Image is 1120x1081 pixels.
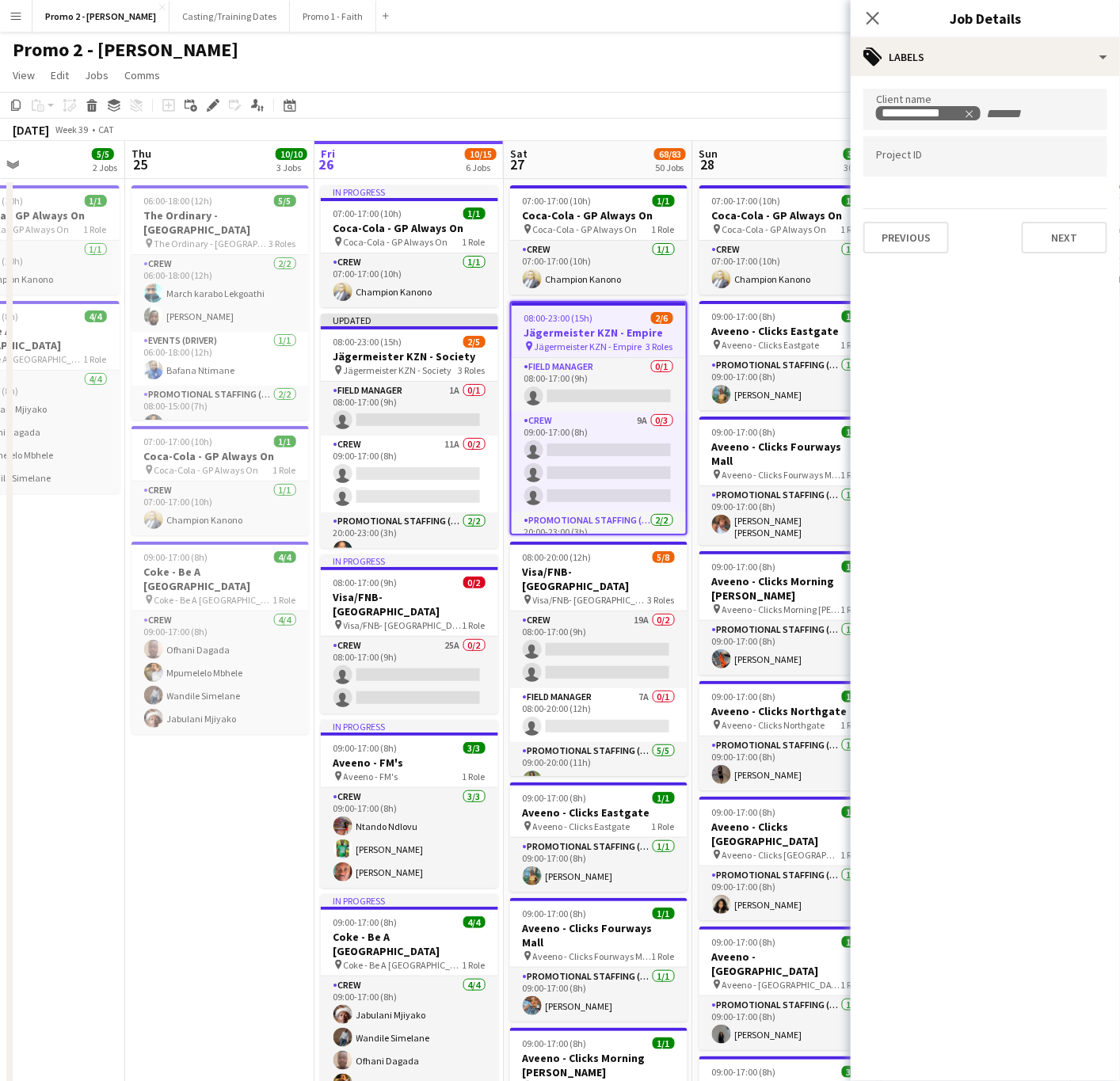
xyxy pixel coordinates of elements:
span: 2/6 [651,312,673,324]
span: 1 Role [841,339,864,351]
app-job-card: 09:00-17:00 (8h)1/1Aveeno - Clicks Eastgate Aveeno - Clicks Eastgate1 RolePromotional Staffing (B... [510,782,688,892]
span: 1 Role [463,619,486,631]
div: 07:00-17:00 (10h)1/1Coca-Cola - GP Always On Coca-Cola - GP Always On1 RoleCrew1/107:00-17:00 (10... [131,426,309,535]
app-job-card: 07:00-17:00 (10h)1/1Coca-Cola - GP Always On Coca-Cola - GP Always On1 RoleCrew1/107:00-17:00 (10... [510,185,688,295]
div: CAT [98,124,114,135]
span: 1 Role [652,223,675,235]
span: 07:00-17:00 (10h) [333,207,402,219]
div: In progress09:00-17:00 (8h)3/3Aveeno - FM's Aveeno - FM's1 RoleCrew3/309:00-17:00 (8h)Ntando Ndlo... [321,720,498,888]
div: 09:00-17:00 (8h)1/1Aveeno - Clicks [GEOGRAPHIC_DATA] Aveeno - Clicks [GEOGRAPHIC_DATA]1 RolePromo... [699,797,877,920]
span: 35/35 [844,148,875,160]
app-job-card: 07:00-17:00 (10h)1/1Coca-Cola - GP Always On Coca-Cola - GP Always On1 RoleCrew1/107:00-17:00 (10... [699,185,877,295]
span: 1/1 [842,691,864,702]
span: Edit [51,68,69,82]
span: Sat [510,147,528,161]
span: 2/5 [463,336,486,348]
span: Week 39 [52,124,92,135]
span: Thu [131,147,151,161]
app-card-role: Crew19A0/208:00-17:00 (9h) [510,611,688,688]
span: 3/3 [842,1066,864,1078]
div: 09:00-17:00 (8h)1/1Aveeno - Clicks Fourways Mall Aveeno - Clicks Fourways Mall1 RolePromotional S... [699,417,877,545]
app-card-role: Promotional Staffing (Brand Ambassadors)1/109:00-17:00 (8h)[PERSON_NAME] [699,866,877,920]
span: 09:00-17:00 (8h) [712,310,776,322]
div: 2 Jobs [93,162,117,173]
h3: Coke - Be A [GEOGRAPHIC_DATA] [321,930,498,958]
div: Updated [321,314,498,326]
div: 09:00-17:00 (8h)1/1Aveeno - Clicks Northgate Aveeno - Clicks Northgate1 RolePromotional Staffing ... [699,681,877,790]
span: 06:00-18:00 (12h) [144,195,213,207]
span: Visa/FNB- [GEOGRAPHIC_DATA] [533,594,648,606]
app-card-role: Crew4/409:00-17:00 (8h)Ofhani DagadaMpumelelo MbheleWandile SimelaneJabulani Mjiyako [131,611,309,734]
span: Aveeno - FM's [344,771,398,782]
span: 1 Role [841,719,864,731]
app-job-card: 08:00-20:00 (12h)5/8Visa/FNB- [GEOGRAPHIC_DATA] Visa/FNB- [GEOGRAPHIC_DATA]3 RolesCrew19A0/208:00... [510,542,688,776]
span: 5/5 [274,195,296,207]
span: 1 Role [841,849,864,861]
span: 4/4 [463,916,486,928]
span: 09:00-17:00 (8h) [523,1037,587,1049]
button: Promo 1 - Faith [290,1,376,32]
h3: Coca-Cola - GP Always On [699,208,877,223]
app-card-role: Promotional Staffing (Brand Ambassadors)2/220:00-23:00 (3h)[PERSON_NAME] [321,512,498,589]
delete-icon: Remove tag [962,107,975,120]
app-card-role: Field Manager1A0/108:00-17:00 (9h) [321,382,498,436]
app-card-role: Promotional Staffing (Brand Ambassadors)1/109:00-17:00 (8h)[PERSON_NAME] [PERSON_NAME] [699,486,877,545]
span: 1 Role [84,223,107,235]
span: 1 Role [273,594,296,606]
span: 1 Role [841,979,864,991]
span: Aveeno - Clicks Eastgate [533,820,630,832]
div: 09:00-17:00 (8h)4/4Coke - Be A [GEOGRAPHIC_DATA] Coke - Be A [GEOGRAPHIC_DATA]1 RoleCrew4/409:00-... [131,542,309,734]
input: Type to search project ID labels... [876,150,1095,164]
div: 08:00-23:00 (15h)2/6Jägermeister KZN - Empire Jägermeister KZN - Empire3 RolesField Manager0/108:... [510,301,688,535]
span: Aveeno - Clicks [GEOGRAPHIC_DATA] [722,849,841,861]
app-card-role: Crew3/309:00-17:00 (8h)Ntando Ndlovu[PERSON_NAME][PERSON_NAME] [321,788,498,888]
span: 09:00-17:00 (8h) [712,1066,776,1078]
app-job-card: 09:00-17:00 (8h)1/1Aveeno - [GEOGRAPHIC_DATA] Aveeno - [GEOGRAPHIC_DATA]1 RolePromotional Staffin... [699,927,877,1050]
span: 1/1 [842,561,864,573]
span: 08:00-23:00 (15h) [524,312,593,324]
span: Sun [699,147,718,161]
span: Aveeno - Clicks Morning [PERSON_NAME] [722,603,841,615]
div: In progress07:00-17:00 (10h)1/1Coca-Cola - GP Always On Coca-Cola - GP Always On1 RoleCrew1/107:0... [321,185,498,307]
button: Casting/Training Dates [170,1,290,32]
span: 28 [697,155,718,173]
div: [DATE] [13,122,49,138]
span: 1 Role [841,603,864,615]
span: 07:00-17:00 (10h) [144,436,213,447]
app-card-role: Field Manager7A0/108:00-20:00 (12h) [510,688,688,742]
div: In progress [321,894,498,907]
span: 1 Role [841,223,864,235]
h3: Aveeno - Clicks Morning [PERSON_NAME] [510,1051,688,1079]
span: 09:00-17:00 (8h) [523,792,587,804]
span: 09:00-17:00 (8h) [712,806,776,818]
h3: Aveeno - Clicks [GEOGRAPHIC_DATA] [699,820,877,848]
span: Jobs [85,68,109,82]
app-card-role: Promotional Staffing (Brand Ambassadors)1/109:00-17:00 (8h)[PERSON_NAME] [699,996,877,1050]
h3: Coke - Be A [GEOGRAPHIC_DATA] [131,565,309,593]
span: 1/1 [653,1037,675,1049]
span: 1/1 [842,936,864,948]
app-card-role: Crew9A0/309:00-17:00 (8h) [512,412,686,512]
app-card-role: Promotional Staffing (Brand Ambassadors)1/109:00-17:00 (8h)[PERSON_NAME] [699,737,877,790]
span: 1/1 [85,195,107,207]
span: 1 Role [463,236,486,248]
h1: Promo 2 - [PERSON_NAME] [13,38,238,62]
a: Jobs [78,65,115,86]
div: Updated08:00-23:00 (15h)2/5Jägermeister KZN - Society Jägermeister KZN - Society3 RolesField Mana... [321,314,498,548]
h3: Aveeno - Clicks Fourways Mall [699,440,877,468]
span: 4/4 [85,310,107,322]
span: 08:00-20:00 (12h) [523,551,592,563]
span: Aveeno - [GEOGRAPHIC_DATA] [722,979,841,991]
span: 1/1 [842,426,864,438]
span: 1 Role [652,950,675,962]
span: Aveeno - Clicks Fourways Mall [722,469,841,481]
span: 27 [508,155,528,173]
span: Coke - Be A [GEOGRAPHIC_DATA] [154,594,273,606]
span: 1 Role [463,959,486,971]
span: 09:00-17:00 (8h) [333,742,398,754]
span: 3 Roles [269,238,296,249]
button: Previous [863,222,949,253]
div: 09:00-17:00 (8h)1/1Aveeno - Clicks Morning [PERSON_NAME] Aveeno - Clicks Morning [PERSON_NAME]1 R... [699,551,877,675]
